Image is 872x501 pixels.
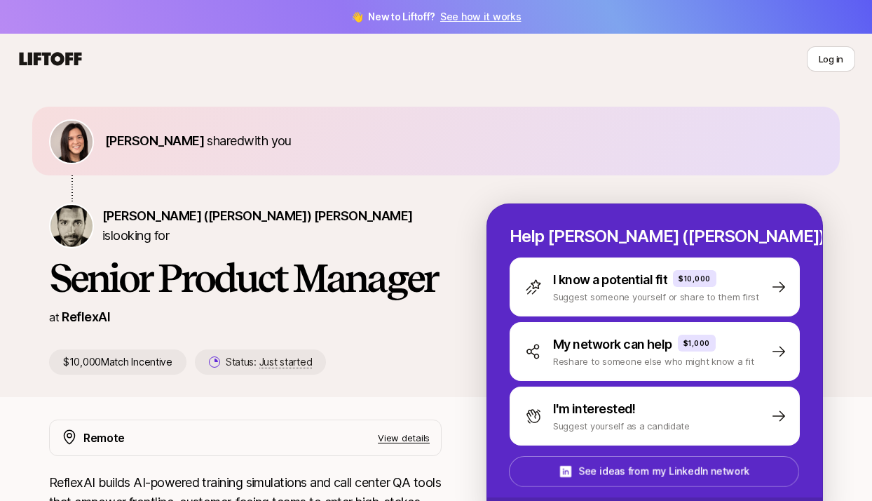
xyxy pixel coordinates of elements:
p: View details [378,431,430,445]
p: Suggest yourself as a candidate [553,419,690,433]
span: [PERSON_NAME] [105,133,204,148]
p: $1,000 [683,338,710,349]
p: at [49,308,59,326]
span: 👋 New to Liftoff? [351,8,522,25]
span: [PERSON_NAME] ([PERSON_NAME]) [PERSON_NAME] [102,208,413,223]
p: See ideas from my LinkedIn network [578,463,749,480]
p: Suggest someone yourself or share to them first [553,290,759,304]
p: I know a potential fit [553,270,667,290]
h1: Senior Product Manager [49,257,442,299]
span: Just started [259,356,313,368]
a: See how it works [440,11,522,22]
p: $10,000 Match Incentive [49,349,186,375]
button: Log in [807,46,855,72]
img: Jonathan (Jasper) Sherman-Presser [50,205,93,247]
p: My network can help [553,335,672,354]
p: Help [PERSON_NAME] ([PERSON_NAME]) hire [510,227,800,246]
p: shared [105,131,297,151]
p: $10,000 [679,273,711,284]
p: is looking for [102,206,442,246]
p: I'm interested! [553,399,636,419]
span: with you [244,133,292,148]
img: 71d7b91d_d7cb_43b4_a7ea_a9b2f2cc6e03.jpg [50,121,93,163]
p: Status: [226,354,312,370]
p: Remote [83,429,125,447]
p: Reshare to someone else who might know a fit [553,354,754,368]
a: ReflexAI [62,309,110,324]
button: See ideas from my LinkedIn network [509,456,799,487]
